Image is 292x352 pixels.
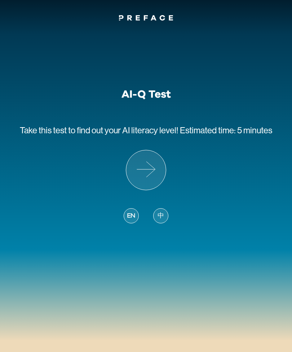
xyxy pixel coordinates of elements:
span: find out your AI literacy level! [77,125,178,135]
span: Estimated time: 5 minutes [180,125,272,135]
span: 中 [158,211,164,221]
span: EN [127,211,136,221]
h1: AI-Q Test [121,88,171,101]
span: Take this test to [20,125,75,135]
